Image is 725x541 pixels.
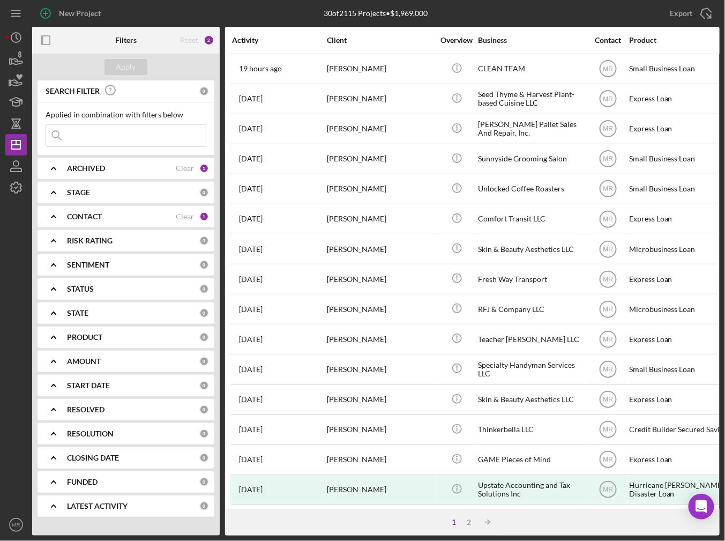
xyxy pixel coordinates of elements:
[478,446,585,474] div: GAME Pieces of Mind
[603,95,613,103] text: MR
[239,64,282,73] time: 2025-08-17 18:53
[478,265,585,293] div: Fresh Way Transport
[116,59,136,75] div: Apply
[327,265,434,293] div: [PERSON_NAME]
[232,36,326,45] div: Activity
[603,456,613,464] text: MR
[199,260,209,270] div: 0
[239,305,263,314] time: 2025-08-11 18:58
[59,3,101,24] div: New Project
[437,36,477,45] div: Overview
[199,357,209,366] div: 0
[199,405,209,414] div: 0
[67,429,114,438] b: RESOLUTION
[478,235,585,263] div: Skin & Beauty Aesthetics LLC
[180,36,198,45] div: Reset
[67,478,98,486] b: FUNDED
[659,3,720,24] button: Export
[199,429,209,439] div: 0
[239,124,263,133] time: 2025-08-15 18:20
[67,236,113,245] b: RISK RATING
[199,284,209,294] div: 0
[327,115,434,143] div: [PERSON_NAME]
[239,365,263,374] time: 2025-08-07 17:33
[199,381,209,390] div: 0
[478,85,585,113] div: Seed Thyme & Harvest Plant-based Cuisine LLC
[239,275,263,284] time: 2025-08-13 16:20
[239,455,263,464] time: 2025-07-30 03:47
[670,3,693,24] div: Export
[603,216,613,223] text: MR
[327,476,434,504] div: [PERSON_NAME]
[603,426,613,434] text: MR
[67,285,94,293] b: STATUS
[239,154,263,163] time: 2025-08-15 11:05
[603,276,613,283] text: MR
[462,518,477,527] div: 2
[478,325,585,353] div: Teacher [PERSON_NAME] LLC
[327,55,434,83] div: [PERSON_NAME]
[478,416,585,444] div: Thinkerbella LLC
[603,186,613,193] text: MR
[447,518,462,527] div: 1
[478,506,585,534] div: N/A
[603,306,613,313] text: MR
[478,355,585,383] div: Specialty Handyman Services LLC
[239,485,263,494] time: 2025-07-26 09:46
[32,3,111,24] button: New Project
[239,245,263,254] time: 2025-08-14 20:27
[199,453,209,463] div: 0
[67,164,105,173] b: ARCHIVED
[5,514,27,536] button: MR
[327,295,434,323] div: [PERSON_NAME]
[67,357,101,366] b: AMOUNT
[327,325,434,353] div: [PERSON_NAME]
[239,395,263,404] time: 2025-08-07 15:17
[327,175,434,203] div: [PERSON_NAME]
[176,164,194,173] div: Clear
[199,236,209,246] div: 0
[67,333,102,342] b: PRODUCT
[67,309,88,317] b: STATE
[46,87,100,95] b: SEARCH FILTER
[327,416,434,444] div: [PERSON_NAME]
[239,214,263,223] time: 2025-08-14 21:54
[324,9,428,18] div: 30 of 2115 Projects • $1,969,000
[239,335,263,344] time: 2025-08-11 15:25
[478,55,585,83] div: CLEAN TEAM
[176,212,194,221] div: Clear
[478,145,585,173] div: Sunnyside Grooming Salon
[67,381,110,390] b: START DATE
[199,501,209,511] div: 0
[12,522,20,528] text: MR
[327,446,434,474] div: [PERSON_NAME]
[67,454,119,462] b: CLOSING DATE
[327,235,434,263] div: [PERSON_NAME]
[199,332,209,342] div: 0
[588,36,628,45] div: Contact
[239,94,263,103] time: 2025-08-15 18:37
[327,386,434,414] div: [PERSON_NAME]
[478,36,585,45] div: Business
[199,164,209,173] div: 1
[603,246,613,253] text: MR
[327,36,434,45] div: Client
[603,366,613,374] text: MR
[603,125,613,133] text: MR
[199,188,209,197] div: 0
[478,205,585,233] div: Comfort Transit LLC
[603,155,613,163] text: MR
[478,386,585,414] div: Skin & Beauty Aesthetics LLC
[327,355,434,383] div: [PERSON_NAME]
[46,110,206,119] div: Applied in combination with filters below
[603,396,613,404] text: MR
[239,184,263,193] time: 2025-08-15 02:11
[199,477,209,487] div: 0
[327,145,434,173] div: [PERSON_NAME]
[327,506,434,534] div: [PERSON_NAME]
[689,494,714,520] div: Open Intercom Messenger
[239,425,263,434] time: 2025-07-31 22:07
[478,115,585,143] div: [PERSON_NAME] Pallet Sales And Repair, Inc.
[104,59,147,75] button: Apply
[67,405,104,414] b: RESOLVED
